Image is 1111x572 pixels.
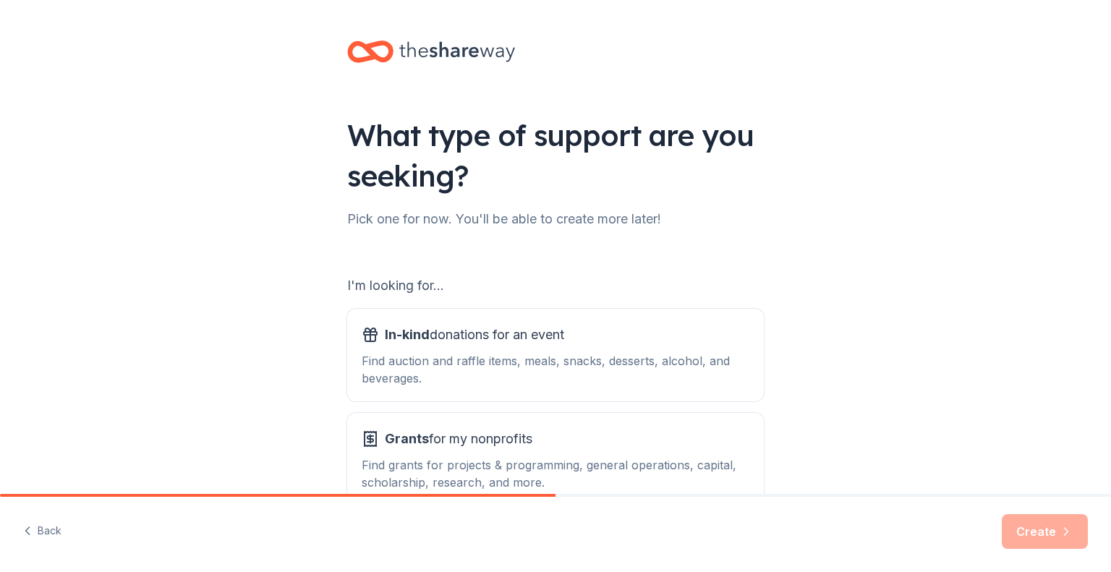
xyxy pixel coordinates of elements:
div: Pick one for now. You'll be able to create more later! [347,208,764,231]
span: donations for an event [385,323,564,346]
span: for my nonprofits [385,427,532,451]
div: I'm looking for... [347,274,764,297]
div: Find auction and raffle items, meals, snacks, desserts, alcohol, and beverages. [362,352,749,387]
div: What type of support are you seeking? [347,115,764,196]
button: Grantsfor my nonprofitsFind grants for projects & programming, general operations, capital, schol... [347,413,764,505]
div: Find grants for projects & programming, general operations, capital, scholarship, research, and m... [362,456,749,491]
button: Back [23,516,61,547]
span: In-kind [385,327,430,342]
span: Grants [385,431,429,446]
button: In-kinddonations for an eventFind auction and raffle items, meals, snacks, desserts, alcohol, and... [347,309,764,401]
